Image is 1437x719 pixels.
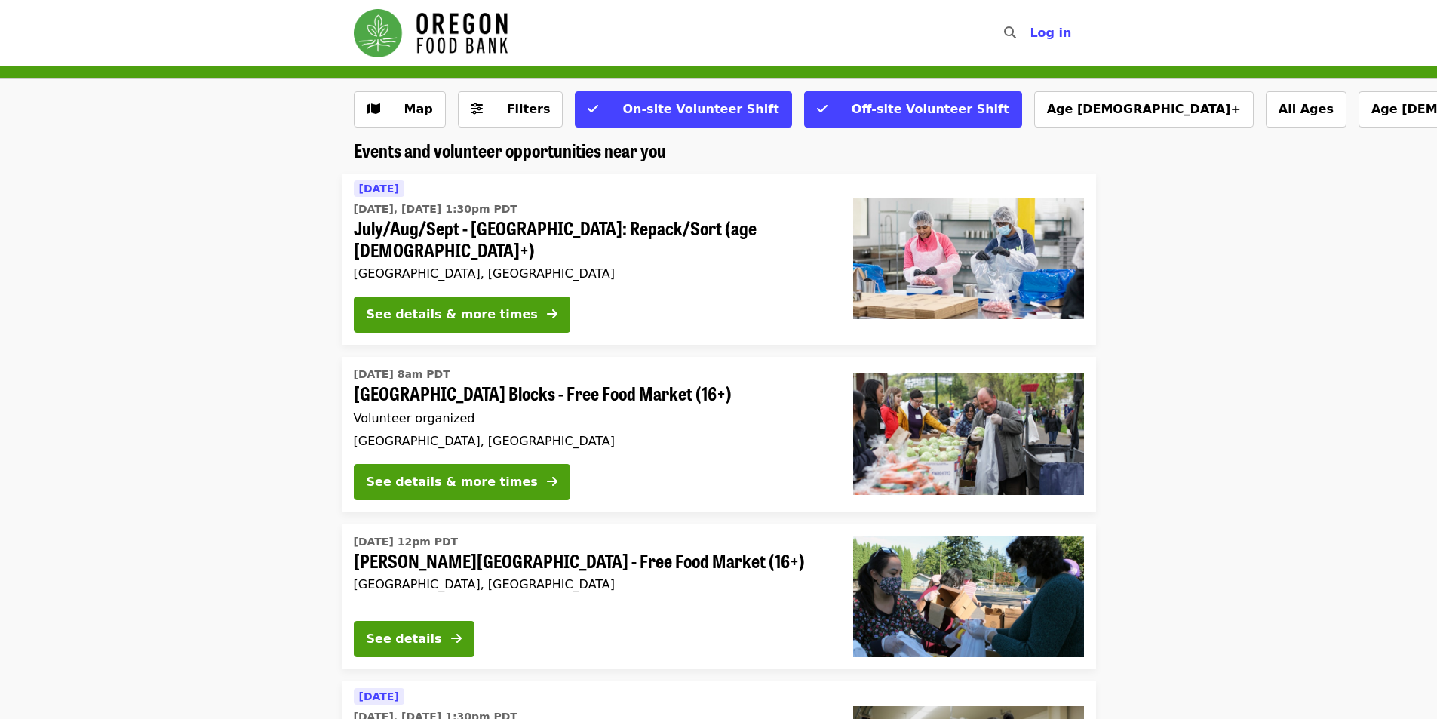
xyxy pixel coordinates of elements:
[354,621,474,657] button: See details
[354,201,517,217] time: [DATE], [DATE] 1:30pm PDT
[1034,91,1254,128] button: Age [DEMOGRAPHIC_DATA]+
[1004,26,1016,40] i: search icon
[354,464,570,500] button: See details & more times
[367,473,538,491] div: See details & more times
[354,91,446,128] button: Show map view
[359,690,399,702] span: [DATE]
[853,373,1084,494] img: PSU South Park Blocks - Free Food Market (16+) organized by Oregon Food Bank
[354,266,829,281] div: [GEOGRAPHIC_DATA], [GEOGRAPHIC_DATA]
[367,306,538,324] div: See details & more times
[1266,91,1346,128] button: All Ages
[1018,18,1083,48] button: Log in
[404,102,433,116] span: Map
[804,91,1022,128] button: Off-site Volunteer Shift
[588,102,598,116] i: check icon
[354,367,450,383] time: [DATE] 8am PDT
[471,102,483,116] i: sliders-h icon
[622,102,778,116] span: On-site Volunteer Shift
[354,534,459,550] time: [DATE] 12pm PDT
[547,475,557,489] i: arrow-right icon
[342,174,1096,345] a: See details for "July/Aug/Sept - Beaverton: Repack/Sort (age 10+)"
[853,198,1084,319] img: July/Aug/Sept - Beaverton: Repack/Sort (age 10+) organized by Oregon Food Bank
[342,524,1096,669] a: See details for "Sitton Elementary - Free Food Market (16+)"
[853,536,1084,657] img: Sitton Elementary - Free Food Market (16+) organized by Oregon Food Bank
[367,102,380,116] i: map icon
[367,630,442,648] div: See details
[354,411,475,426] span: Volunteer organized
[451,631,462,646] i: arrow-right icon
[354,137,666,163] span: Events and volunteer opportunities near you
[1030,26,1071,40] span: Log in
[354,217,829,261] span: July/Aug/Sept - [GEOGRAPHIC_DATA]: Repack/Sort (age [DEMOGRAPHIC_DATA]+)
[507,102,551,116] span: Filters
[547,307,557,321] i: arrow-right icon
[458,91,563,128] button: Filters (0 selected)
[575,91,791,128] button: On-site Volunteer Shift
[354,550,829,572] span: [PERSON_NAME][GEOGRAPHIC_DATA] - Free Food Market (16+)
[852,102,1009,116] span: Off-site Volunteer Shift
[342,357,1096,512] a: See details for "PSU South Park Blocks - Free Food Market (16+)"
[817,102,828,116] i: check icon
[354,383,829,404] span: [GEOGRAPHIC_DATA] Blocks - Free Food Market (16+)
[354,9,508,57] img: Oregon Food Bank - Home
[1025,15,1037,51] input: Search
[359,183,399,195] span: [DATE]
[354,297,570,333] button: See details & more times
[354,577,829,591] div: [GEOGRAPHIC_DATA], [GEOGRAPHIC_DATA]
[354,434,829,448] div: [GEOGRAPHIC_DATA], [GEOGRAPHIC_DATA]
